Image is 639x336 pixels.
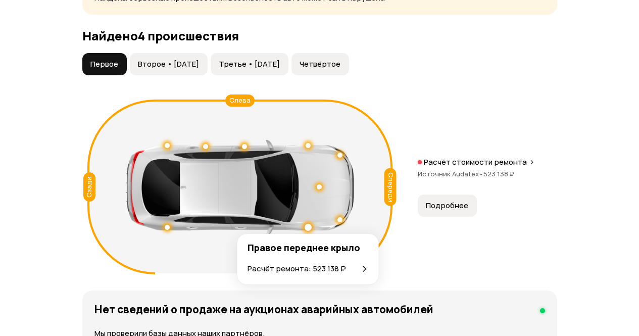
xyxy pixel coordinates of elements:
button: Четвёртое [291,53,349,75]
div: Спереди [384,168,396,206]
button: Подробнее [418,195,477,217]
h4: Правое переднее крыло [248,242,369,253]
p: Расчёт стоимости ремонта [424,157,527,167]
div: Слева [225,94,255,107]
span: 523 138 ₽ [483,169,514,178]
div: Сзади [83,172,95,202]
span: Четвёртое [300,59,340,69]
button: Второе • [DATE] [130,53,208,75]
h4: Нет сведений о продаже на аукционах аварийных автомобилей [94,303,433,316]
button: Третье • [DATE] [211,53,288,75]
p: Расчёт ремонта: 523 138 ₽ [248,263,346,274]
h3: Найдено 4 происшествия [82,29,557,43]
span: Третье • [DATE] [219,59,280,69]
span: Подробнее [426,201,468,211]
span: Первое [90,59,118,69]
span: Источник Audatex [418,169,483,178]
span: • [479,169,483,178]
button: Первое [82,53,127,75]
span: Второе • [DATE] [138,59,199,69]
